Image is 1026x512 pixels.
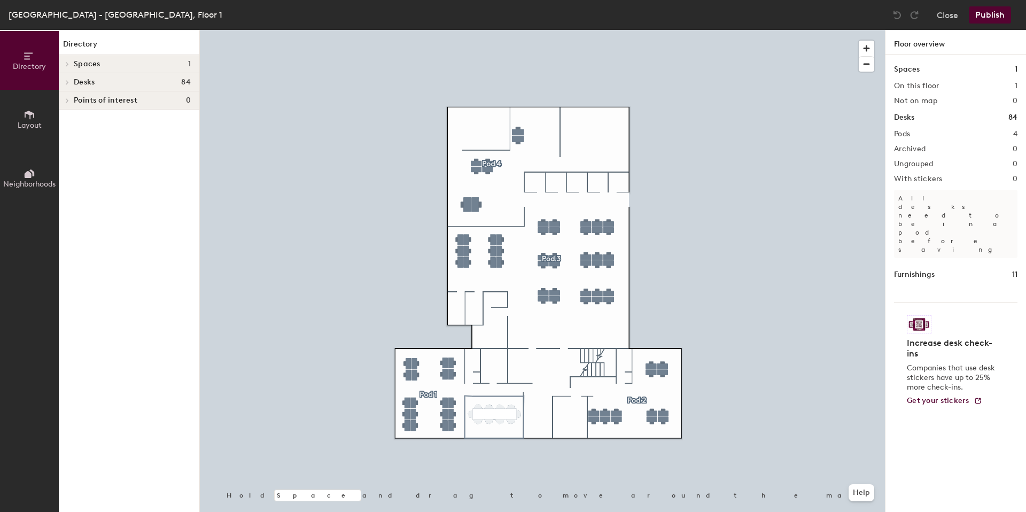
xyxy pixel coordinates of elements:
button: Publish [969,6,1011,24]
h1: Spaces [894,64,920,75]
p: Companies that use desk stickers have up to 25% more check-ins. [907,363,998,392]
h1: 1 [1015,64,1017,75]
h2: 0 [1013,175,1017,183]
span: Spaces [74,60,100,68]
img: Redo [909,10,920,20]
span: Points of interest [74,96,137,105]
span: Get your stickers [907,396,969,405]
h1: Desks [894,112,914,123]
div: [GEOGRAPHIC_DATA] - [GEOGRAPHIC_DATA], Floor 1 [9,8,222,21]
span: Directory [13,62,46,71]
h1: 84 [1008,112,1017,123]
h2: On this floor [894,82,939,90]
h2: Pods [894,130,910,138]
h2: Archived [894,145,926,153]
button: Help [849,484,874,501]
img: Undo [892,10,903,20]
h4: Increase desk check-ins [907,338,998,359]
h1: Directory [59,38,199,55]
h1: Furnishings [894,269,935,281]
span: 1 [188,60,191,68]
span: 84 [181,78,191,87]
h2: 0 [1013,145,1017,153]
span: 0 [186,96,191,105]
h1: 11 [1012,269,1017,281]
h2: 1 [1015,82,1017,90]
button: Close [937,6,958,24]
span: Desks [74,78,95,87]
p: All desks need to be in a pod before saving [894,190,1017,258]
h2: 0 [1013,97,1017,105]
h2: Ungrouped [894,160,934,168]
span: Layout [18,121,42,130]
img: Sticker logo [907,315,931,333]
h2: 0 [1013,160,1017,168]
h1: Floor overview [885,30,1026,55]
span: Neighborhoods [3,180,56,189]
a: Get your stickers [907,397,982,406]
h2: With stickers [894,175,943,183]
h2: 4 [1013,130,1017,138]
h2: Not on map [894,97,937,105]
